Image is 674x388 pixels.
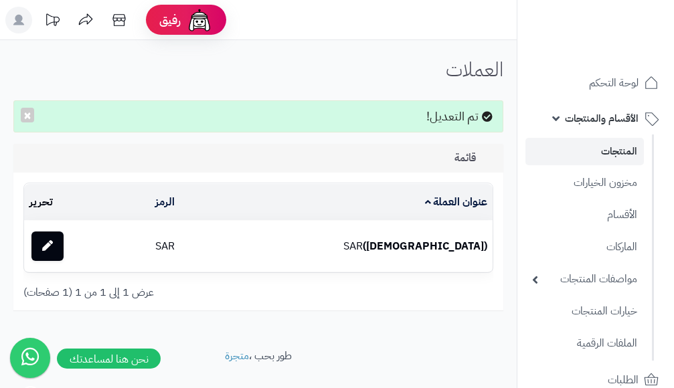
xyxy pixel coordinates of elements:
img: logo-2.png [583,19,661,47]
a: عنوان العملة [425,194,488,210]
a: الماركات [525,233,644,262]
a: المنتجات [525,138,644,165]
h1: العملات [446,58,503,80]
a: مخزون الخيارات [525,169,644,197]
img: ai-face.png [186,7,213,33]
b: ([DEMOGRAPHIC_DATA]) [363,238,487,254]
td: تحرير [24,184,119,221]
a: تحديثات المنصة [35,7,69,37]
button: × [21,108,34,122]
a: لوحة التحكم [525,67,666,99]
a: الأقسام [525,201,644,229]
h3: قائمة [454,152,493,165]
a: الملفات الرقمية [525,329,644,358]
td: SAR [180,221,493,272]
td: SAR [119,221,180,272]
span: رفيق [159,12,181,28]
a: خيارات المنتجات [525,297,644,326]
a: متجرة [225,348,249,364]
div: تم التعديل! [13,100,503,132]
a: مواصفات المنتجات [525,265,644,294]
span: لوحة التحكم [589,74,639,92]
div: عرض 1 إلى 1 من 1 (1 صفحات) [13,285,503,300]
a: الرمز [155,194,175,210]
span: الأقسام والمنتجات [565,109,639,128]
